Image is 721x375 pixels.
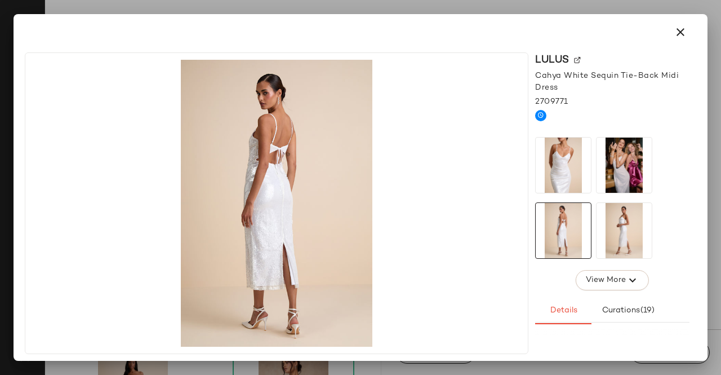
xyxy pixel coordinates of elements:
[535,96,568,108] span: 2709771
[535,52,569,68] span: Lulus
[585,273,626,287] span: View More
[640,306,655,315] span: (19)
[535,70,689,94] span: Cahya White Sequin Tie-Back Midi Dress
[536,138,591,193] img: 2709771_06_misc_2025-07-29_1.jpg
[574,57,581,64] img: svg%3e
[32,60,521,347] img: 2709771_04_back_2025-07-29.jpg
[536,203,591,258] img: 2709771_04_back_2025-07-29.jpg
[597,203,652,258] img: 2709771_05_side_2025-07-29.jpg
[602,306,655,315] span: Curations
[597,138,652,193] img: 12991741_2709771.jpg
[576,270,649,290] button: View More
[549,306,577,315] span: Details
